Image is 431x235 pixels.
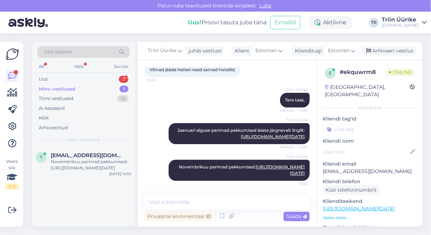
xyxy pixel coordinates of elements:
[323,215,417,221] p: Vaata edasi ...
[188,18,267,27] div: Proovi tasuta juba täna:
[323,198,417,205] p: Klienditeekond
[323,185,380,195] div: Küsi telefoninumbrit
[6,184,18,190] div: 2 / 3
[286,213,307,219] span: Saada
[329,70,332,76] span: e
[309,16,352,29] div: Aktiivne
[323,148,409,156] input: Lisa nimi
[382,17,419,23] div: Triin Üürike
[6,158,18,190] div: Vaata siia
[177,128,305,139] span: Jaanuari alguse parimad pakkumised leiate järgnevalt lingilt:
[186,47,222,55] div: juhib vestlust
[51,152,124,159] span: tonnebrita@gmail.com
[281,154,308,159] span: Triin Üürike
[386,68,415,76] span: Online
[120,86,128,93] div: 1
[280,108,308,113] span: Nähtud ✓ 14:52
[281,181,308,186] span: 14:53
[280,144,308,150] span: Nähtud ✓ 14:52
[328,47,350,55] span: Estonian
[281,117,308,123] span: Triin Üürike
[285,97,305,103] span: Tere taas,
[323,115,417,123] p: Kliendi tag'id
[148,47,176,55] span: Triin Üürike
[119,76,128,83] div: 3
[6,48,19,61] img: Askly Logo
[323,137,417,145] p: Kliendi nimi
[323,105,417,111] div: Kliendi info
[362,46,416,56] div: Arhiveeri vestlus
[39,95,73,102] div: Tiimi vestlused
[323,160,417,168] p: Kliendi email
[382,17,427,28] a: Triin Üürike[DOMAIN_NAME]
[382,23,419,28] div: [DOMAIN_NAME]
[256,164,305,176] a: [URL][DOMAIN_NAME][DATE]
[323,178,417,185] p: Kliendi telefon
[68,137,99,143] span: Minu vestlused
[37,62,45,71] div: All
[323,224,417,231] p: Operatsioonisüsteem
[323,168,417,175] p: [EMAIL_ADDRESS][DOMAIN_NAME]
[51,159,131,171] div: Novembrikuu parimad pakkumised: [URL][DOMAIN_NAME][DATE]
[281,87,308,92] span: Triin Üürike
[147,78,173,83] span: 12:45
[44,48,72,56] span: Otsi kliente
[257,2,273,9] span: Luba
[145,212,213,221] div: Privaatne kommentaar
[241,134,305,139] a: [URL][DOMAIN_NAME][DATE]
[109,171,131,177] div: [DATE] 14:53
[369,18,379,27] div: TR
[340,68,386,76] div: # ekquwrm8
[255,47,277,55] span: Estonian
[323,124,417,135] input: Lisa tag
[325,84,410,98] div: [GEOGRAPHIC_DATA], [GEOGRAPHIC_DATA]
[113,62,130,71] div: Socials
[150,67,236,72] span: Võivad jääda hetkel need samad hotellid,
[232,47,249,55] div: Klient
[270,16,301,29] button: Emailid
[39,124,68,131] div: Arhiveeritud
[39,105,65,112] div: AI Assistent
[39,86,75,93] div: Minu vestlused
[39,76,48,83] div: Uus
[188,19,201,26] b: Uus!
[40,155,43,160] span: t
[117,95,128,102] div: 12
[292,47,322,55] div: Klienditugi
[179,164,305,176] span: Novembrikuu parimad pakkumised:
[39,115,49,122] div: Kõik
[323,205,395,212] a: [URL][DOMAIN_NAME][DATE]
[73,62,85,71] div: Web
